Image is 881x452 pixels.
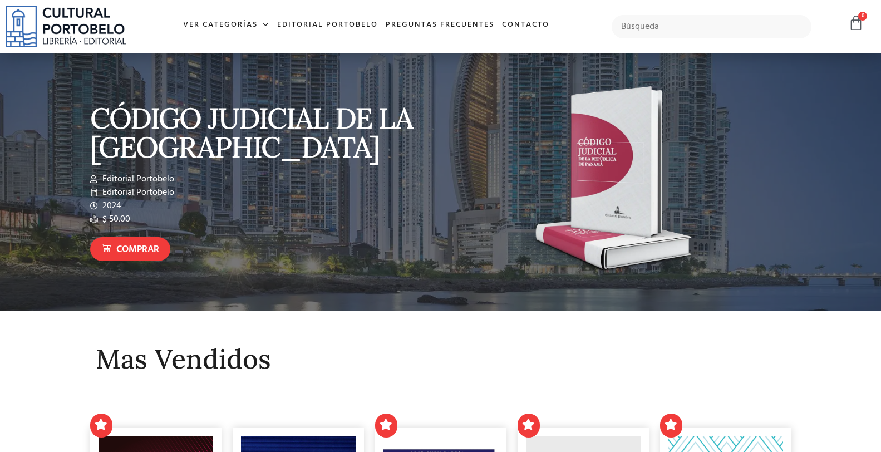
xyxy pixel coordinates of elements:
h2: Mas Vendidos [96,345,786,374]
a: Editorial Portobelo [273,13,382,37]
span: $ 50.00 [100,213,130,226]
a: Contacto [498,13,553,37]
span: Editorial Portobelo [100,173,174,186]
span: Editorial Portobelo [100,186,174,199]
a: 0 [848,15,864,31]
p: CÓDIGO JUDICIAL DE LA [GEOGRAPHIC_DATA] [90,104,435,161]
span: 2024 [100,199,121,213]
a: Comprar [90,237,170,261]
span: 0 [858,12,867,21]
a: Preguntas frecuentes [382,13,498,37]
span: Comprar [116,243,159,257]
a: Ver Categorías [179,13,273,37]
input: Búsqueda [612,15,811,38]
